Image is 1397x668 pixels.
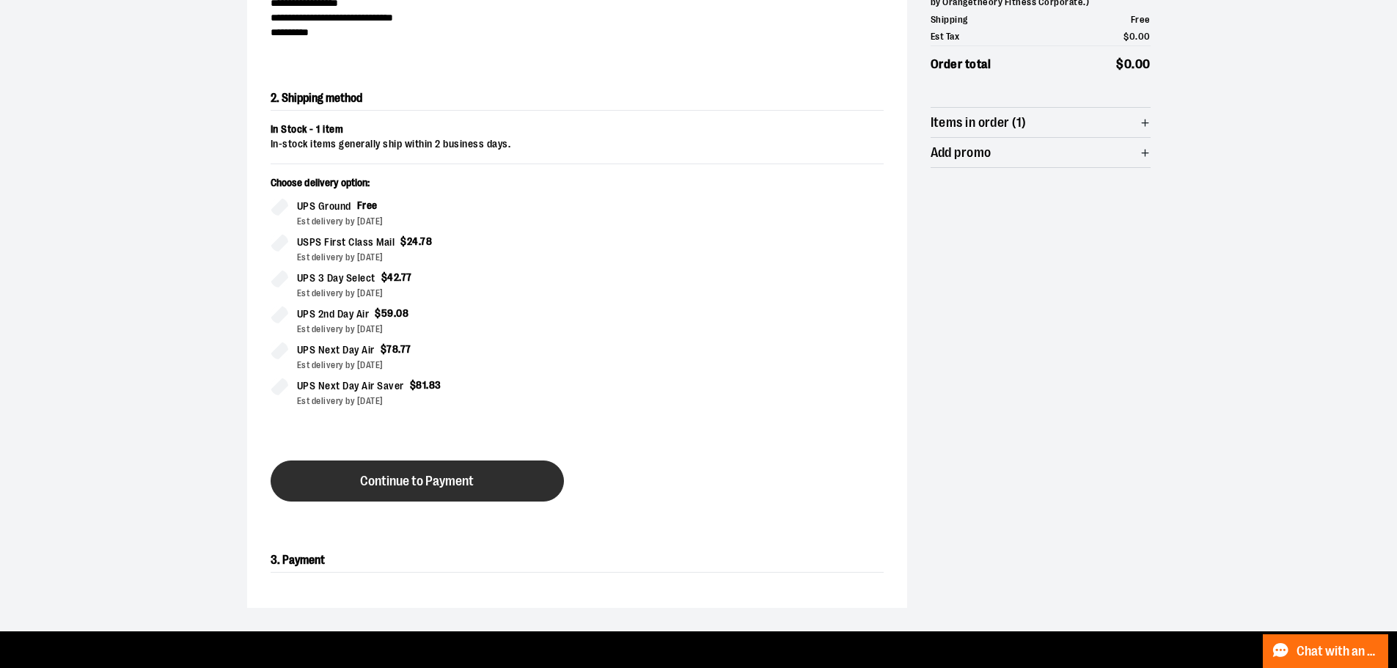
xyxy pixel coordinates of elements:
[1124,57,1132,71] span: 0
[931,146,991,160] span: Add promo
[297,198,351,215] span: UPS Ground
[297,359,565,372] div: Est delivery by [DATE]
[271,460,564,502] button: Continue to Payment
[381,271,388,283] span: $
[271,198,288,216] input: UPS GroundFreeEst delivery by [DATE]
[1132,57,1135,71] span: .
[360,474,474,488] span: Continue to Payment
[419,235,421,247] span: .
[1138,31,1151,42] span: 00
[381,343,387,355] span: $
[297,342,375,359] span: UPS Next Day Air
[1123,31,1129,42] span: $
[387,271,399,283] span: 42
[407,235,419,247] span: 24
[381,307,394,319] span: 59
[375,307,381,319] span: $
[297,215,565,228] div: Est delivery by [DATE]
[1297,645,1379,658] span: Chat with an Expert
[297,234,395,251] span: USPS First Class Mail
[271,548,884,573] h2: 3. Payment
[271,270,288,287] input: UPS 3 Day Select$42.77Est delivery by [DATE]
[410,379,417,391] span: $
[297,394,565,408] div: Est delivery by [DATE]
[426,379,429,391] span: .
[931,138,1151,167] button: Add promo
[271,176,565,198] p: Choose delivery option:
[271,87,884,111] h2: 2. Shipping method
[271,378,288,395] input: UPS Next Day Air Saver$81.83Est delivery by [DATE]
[386,343,398,355] span: 78
[400,235,407,247] span: $
[394,307,397,319] span: .
[931,12,968,27] span: Shipping
[1131,14,1151,25] span: Free
[931,108,1151,137] button: Items in order (1)
[271,122,884,137] div: In Stock - 1 item
[297,270,375,287] span: UPS 3 Day Select
[297,323,565,336] div: Est delivery by [DATE]
[271,306,288,323] input: UPS 2nd Day Air$59.08Est delivery by [DATE]
[271,234,288,252] input: USPS First Class Mail$24.78Est delivery by [DATE]
[271,137,884,152] div: In-stock items generally ship within 2 business days.
[399,271,401,283] span: .
[398,343,400,355] span: .
[400,343,411,355] span: 77
[401,271,412,283] span: 77
[416,379,426,391] span: 81
[1135,57,1151,71] span: 00
[297,287,565,300] div: Est delivery by [DATE]
[1129,31,1136,42] span: 0
[297,378,404,394] span: UPS Next Day Air Saver
[396,307,408,319] span: 08
[1116,57,1124,71] span: $
[1263,634,1389,668] button: Chat with an Expert
[297,306,370,323] span: UPS 2nd Day Air
[357,199,378,211] span: Free
[297,251,565,264] div: Est delivery by [DATE]
[931,116,1027,130] span: Items in order (1)
[931,29,960,44] span: Est Tax
[931,55,991,74] span: Order total
[429,379,441,391] span: 83
[1135,31,1138,42] span: .
[271,342,288,359] input: UPS Next Day Air$78.77Est delivery by [DATE]
[420,235,432,247] span: 78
